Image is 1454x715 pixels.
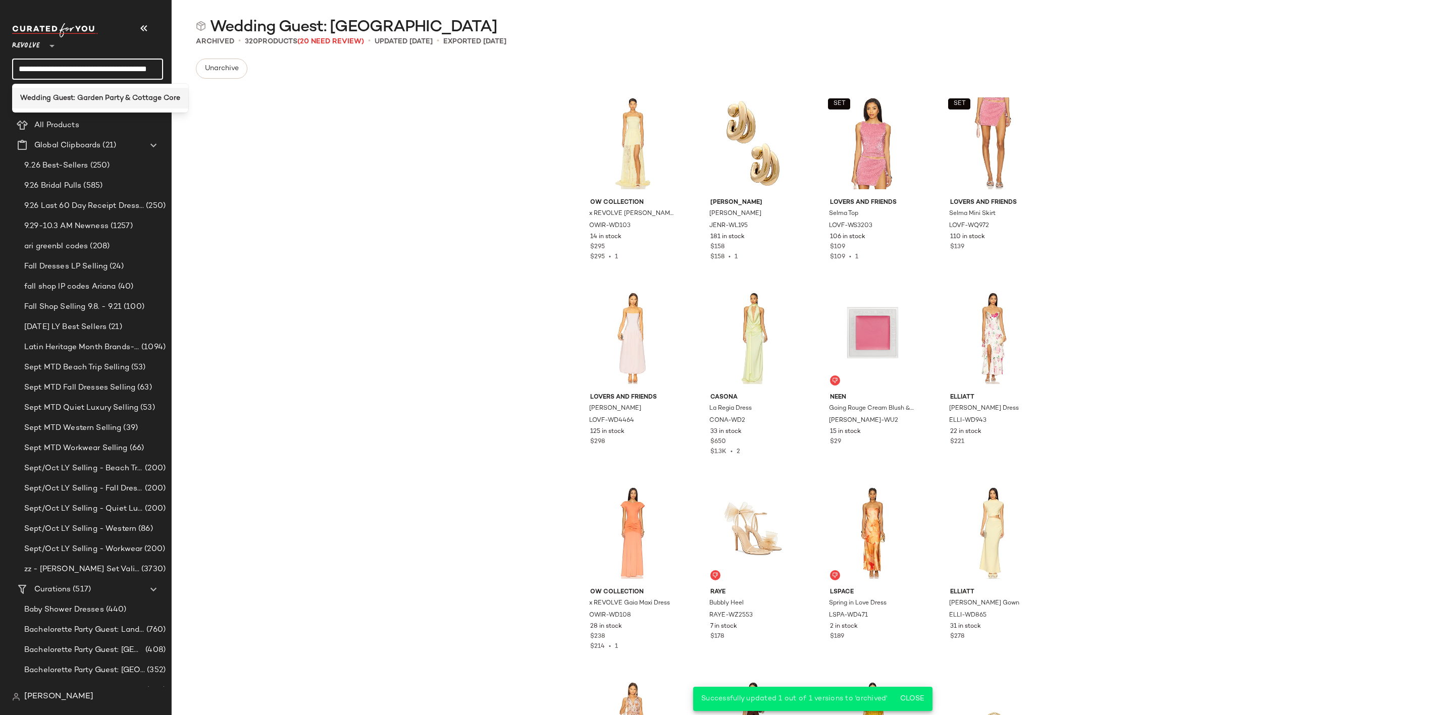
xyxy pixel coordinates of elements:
span: 14 in stock [590,233,621,242]
span: $650 [710,437,726,447]
span: $158 [710,243,724,252]
span: [PERSON_NAME] [709,209,761,218]
span: (40) [116,281,134,293]
span: 9.29-10.3 AM Newness [24,221,109,232]
span: $298 [590,437,605,447]
img: ELLI-WD943_V1.jpg [942,287,1044,389]
span: Sept MTD Beach Trip Selling [24,362,129,373]
span: Sept MTD Quiet Luxury Selling [24,402,138,414]
span: $238 [590,632,605,641]
span: Bachelorette Party Guest: [GEOGRAPHIC_DATA] [24,685,144,696]
span: 15 in stock [830,427,861,436]
span: (63) [135,382,152,394]
span: (1257) [109,221,133,232]
span: Bubbly Heel [709,599,744,608]
span: • [605,643,615,650]
span: Sept/Oct LY Selling - Workwear [24,543,142,555]
span: 2 in stock [830,622,858,631]
span: $158 [710,254,724,260]
button: Close [896,690,928,708]
span: 125 in stock [590,427,625,436]
span: Lovers and Friends [830,198,915,207]
span: (408) [143,644,166,656]
span: (585) [81,180,102,192]
span: 320 [245,38,258,45]
span: LOVF-WQ972 [949,222,989,231]
span: (517) [71,584,91,595]
span: (352) [145,665,166,676]
span: [PERSON_NAME] [589,404,641,413]
img: svg%3e [712,572,718,578]
span: ari greenbl codes [24,241,88,252]
span: $109 [830,243,845,252]
span: All Products [34,120,79,131]
span: (20 Need Review) [297,38,364,45]
span: • [437,35,439,47]
span: (21) [107,321,122,333]
span: (440) [104,604,127,616]
b: Wedding Guest: Garden Party & Cottage Core [20,93,180,103]
span: (250) [88,160,110,172]
span: Wedding Guest: [GEOGRAPHIC_DATA] [210,17,497,37]
span: SET [833,100,846,107]
span: 28 in stock [590,622,622,631]
img: svg%3e [832,377,838,383]
span: SET [953,100,965,107]
span: (24) [108,261,124,272]
img: svg%3e [832,572,838,578]
span: ELLIATT [950,588,1035,597]
span: $221 [950,437,964,447]
img: svg%3e [12,693,20,701]
span: $278 [950,632,964,641]
span: OW Collection [590,198,676,207]
span: 9.26 Last 60 Day Receipt Dresses Selling [24,200,144,212]
span: Close [900,695,924,703]
img: LOVF-WQ972_V1.jpg [942,92,1044,194]
img: JENR-WL195_V1.jpg [702,92,804,194]
span: Revolve [12,34,40,52]
span: LOVF-WD4464 [589,416,634,425]
span: $1.3K [710,449,726,455]
span: Sept/Oct LY Selling - Fall Dresses [24,483,143,494]
span: RAYE [710,588,796,597]
span: (3730) [139,564,166,575]
span: 1 [735,254,738,260]
span: 110 in stock [950,233,985,242]
span: 181 in stock [710,233,745,242]
span: [DATE] LY Best Sellers [24,321,107,333]
span: (336) [144,685,166,696]
span: Sept/Oct LY Selling - Beach Trip [24,463,143,474]
span: 7 in stock [710,622,737,631]
span: (39) [121,422,138,434]
span: [PERSON_NAME]-WU2 [829,416,898,425]
span: 1 [615,643,618,650]
span: Neen [830,393,915,402]
span: (200) [142,543,165,555]
span: (208) [88,241,110,252]
span: • [845,254,855,260]
span: [PERSON_NAME] [710,198,796,207]
div: Products [245,36,364,47]
img: svg%3e [196,21,206,31]
span: CONA-WD2 [709,416,745,425]
span: [PERSON_NAME] Gown [949,599,1019,608]
span: 9.26 Bridal Pulls [24,180,81,192]
span: (53) [129,362,146,373]
span: $29 [830,437,841,447]
span: (200) [143,503,166,515]
span: Archived [196,36,234,47]
span: 2 [737,449,740,455]
img: OWIR-WD103_V1.jpg [582,92,684,194]
img: cfy_white_logo.C9jOOHJF.svg [12,23,98,37]
span: OWIR-WD108 [589,611,631,620]
span: • [605,254,615,260]
span: 22 in stock [950,427,981,436]
span: • [238,35,241,47]
span: LSPA-WD471 [829,611,868,620]
span: Selma Mini Skirt [949,209,996,218]
span: 1 [855,254,858,260]
span: Going Rouge Cream Blush & Lip [829,404,914,413]
span: Lovers and Friends [950,198,1035,207]
p: updated [DATE] [375,36,433,47]
span: JENR-WL195 [709,222,748,231]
